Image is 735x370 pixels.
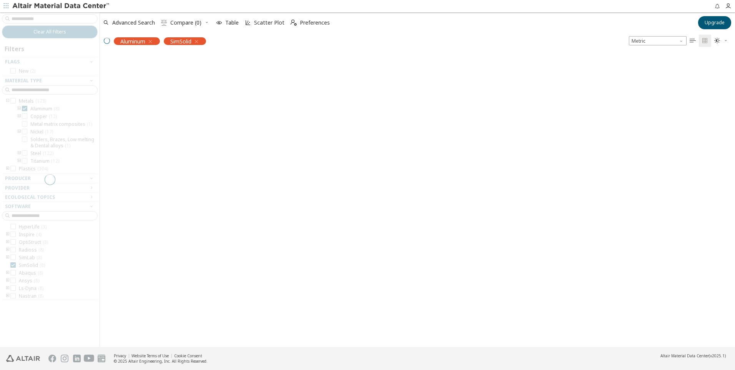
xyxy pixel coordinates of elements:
[12,2,110,10] img: Altair Material Data Center
[300,20,330,25] span: Preferences
[114,358,208,364] div: © 2025 Altair Engineering, Inc. All Rights Reserved.
[114,353,126,358] a: Privacy
[174,353,202,358] a: Cookie Consent
[714,38,720,44] i: 
[629,36,687,45] div: Unit System
[225,20,239,25] span: Table
[711,35,731,47] button: Theme
[120,38,145,45] span: Aluminum
[660,353,726,358] div: (v2025.1)
[170,20,201,25] span: Compare (0)
[690,38,696,44] i: 
[112,20,155,25] span: Advanced Search
[687,35,699,47] button: Table View
[705,20,725,26] span: Upgrade
[170,38,191,45] span: SimSolid
[131,353,169,358] a: Website Terms of Use
[291,20,297,26] i: 
[699,35,711,47] button: Tile View
[6,355,40,362] img: Altair Engineering
[702,38,708,44] i: 
[660,353,709,358] span: Altair Material Data Center
[254,20,284,25] span: Scatter Plot
[698,16,731,29] button: Upgrade
[161,20,167,26] i: 
[100,49,735,347] div: grid
[629,36,687,45] span: Metric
